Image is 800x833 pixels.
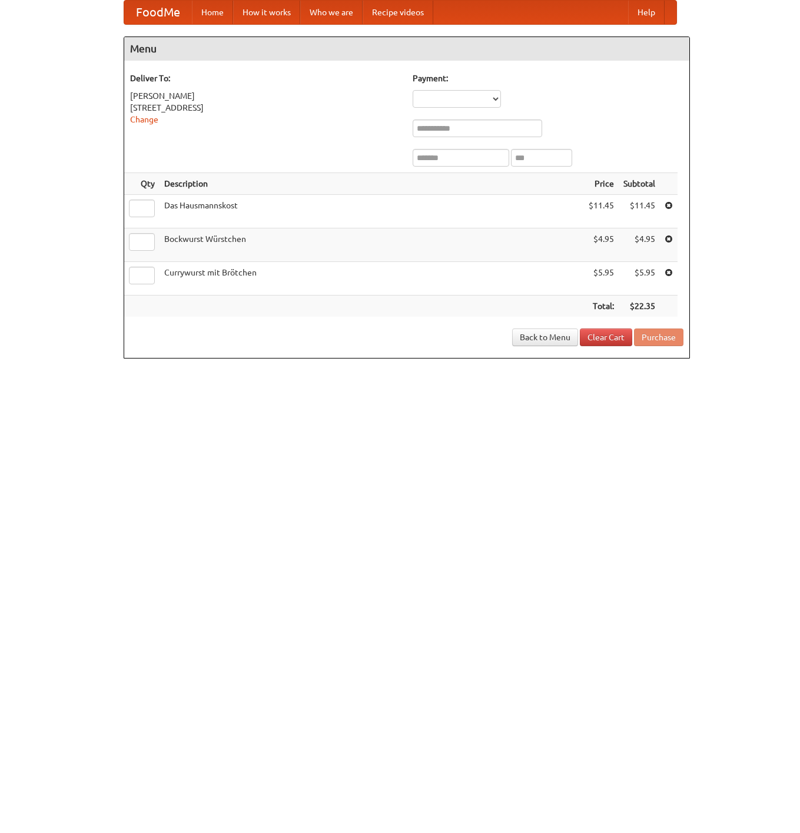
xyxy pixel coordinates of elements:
[634,328,683,346] button: Purchase
[584,173,619,195] th: Price
[584,296,619,317] th: Total:
[628,1,665,24] a: Help
[160,195,584,228] td: Das Hausmannskost
[619,195,660,228] td: $11.45
[300,1,363,24] a: Who we are
[124,37,689,61] h4: Menu
[130,115,158,124] a: Change
[192,1,233,24] a: Home
[160,173,584,195] th: Description
[160,262,584,296] td: Currywurst mit Brötchen
[363,1,433,24] a: Recipe videos
[584,195,619,228] td: $11.45
[160,228,584,262] td: Bockwurst Würstchen
[619,173,660,195] th: Subtotal
[584,228,619,262] td: $4.95
[130,102,401,114] div: [STREET_ADDRESS]
[124,173,160,195] th: Qty
[619,262,660,296] td: $5.95
[584,262,619,296] td: $5.95
[619,228,660,262] td: $4.95
[413,72,683,84] h5: Payment:
[233,1,300,24] a: How it works
[130,72,401,84] h5: Deliver To:
[130,90,401,102] div: [PERSON_NAME]
[512,328,578,346] a: Back to Menu
[580,328,632,346] a: Clear Cart
[619,296,660,317] th: $22.35
[124,1,192,24] a: FoodMe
